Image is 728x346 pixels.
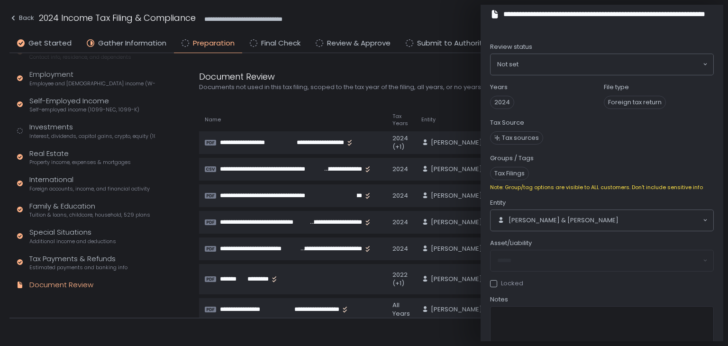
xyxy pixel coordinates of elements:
label: Tax Source [490,118,524,127]
div: Documents not used in this tax filing, scoped to the tax year of the filing, all years, or no years. [199,83,654,91]
div: Special Situations [29,227,116,245]
span: Tax Years [392,113,410,127]
label: File type [604,83,629,91]
input: Search for option [519,60,702,69]
span: Review status [490,43,532,51]
div: Document Review [29,280,93,291]
span: Notes [490,295,508,304]
span: [PERSON_NAME] [431,138,482,147]
span: Entity [490,199,506,207]
span: Contact info, residence, and dependents [29,54,131,61]
span: [PERSON_NAME] & [PERSON_NAME] [431,245,541,253]
span: Gather Information [98,38,166,49]
span: Employee and [DEMOGRAPHIC_DATA] income (W-2s) [29,80,155,87]
span: [PERSON_NAME] & [PERSON_NAME] [431,165,541,173]
span: Name [205,116,221,123]
div: Search for option [491,54,713,75]
div: Family & Education [29,201,150,219]
button: Back [9,11,34,27]
span: [PERSON_NAME] & [PERSON_NAME] [431,191,541,200]
div: Note: Group/tag options are visible to ALL customers. Don't include sensitive info [490,184,714,191]
div: Search for option [491,210,713,231]
span: Entity [421,116,436,123]
span: Self-employed income (1099-NEC, 1099-K) [29,106,139,113]
span: Preparation [193,38,235,49]
span: Get Started [28,38,72,49]
input: Search for option [619,216,702,225]
span: Tax Filings [490,167,529,180]
span: Interest, dividends, capital gains, crypto, equity (1099s, K-1s) [29,133,155,140]
span: Tax sources [502,134,539,142]
span: Foreign accounts, income, and financial activity [29,185,150,192]
span: Not set [497,60,519,69]
span: [PERSON_NAME] & [PERSON_NAME] [509,216,619,225]
label: Years [490,83,508,91]
div: Investments [29,122,155,140]
span: Final Check [261,38,300,49]
h1: 2024 Income Tax Filing & Compliance [39,11,196,24]
span: Foreign tax return [604,96,666,109]
span: Review & Approve [327,38,391,49]
span: Additional income and deductions [29,238,116,245]
div: Tax Payments & Refunds [29,254,127,272]
div: Self-Employed Income [29,96,139,114]
div: Document Review [199,70,654,83]
span: [PERSON_NAME] [431,305,482,314]
span: 2024 [490,96,514,109]
label: Groups / Tags [490,154,534,163]
div: Back [9,12,34,24]
span: [PERSON_NAME] & [PERSON_NAME] [431,218,541,227]
span: Estimated payments and banking info [29,264,127,271]
div: International [29,174,150,192]
span: Submit to Authorities [417,38,492,49]
span: [PERSON_NAME] & [PERSON_NAME] [431,275,541,283]
div: Employment [29,69,155,87]
span: Tuition & loans, childcare, household, 529 plans [29,211,150,219]
span: Asset/Liability [490,239,532,247]
span: Property income, expenses & mortgages [29,159,131,166]
div: Real Estate [29,148,131,166]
